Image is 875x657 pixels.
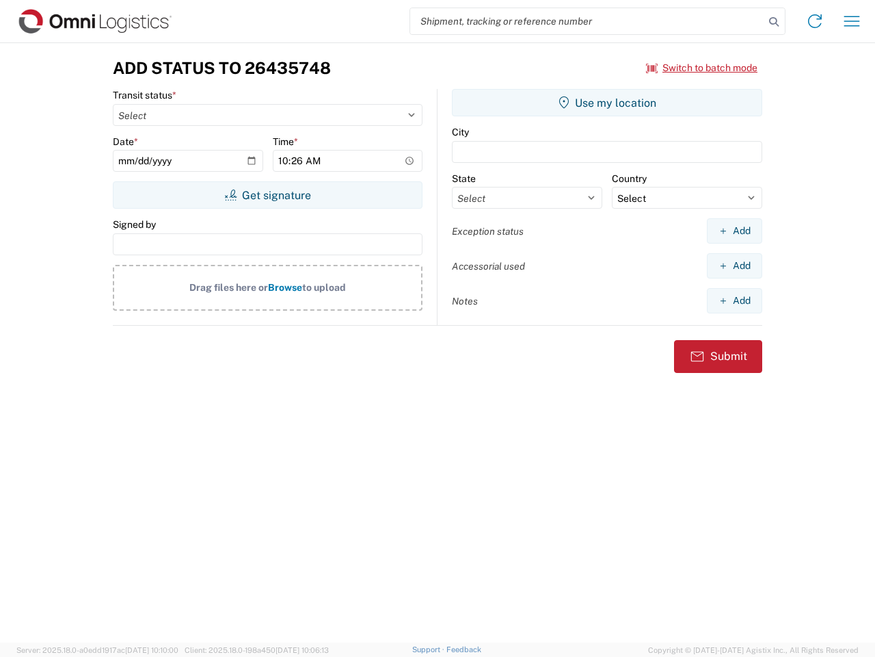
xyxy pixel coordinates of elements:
[707,253,762,279] button: Add
[113,89,176,101] label: Transit status
[412,645,446,654] a: Support
[16,646,178,654] span: Server: 2025.18.0-a0edd1917ac
[113,136,138,148] label: Date
[707,218,762,244] button: Add
[452,89,762,116] button: Use my location
[674,340,762,373] button: Submit
[452,295,478,307] label: Notes
[268,282,302,293] span: Browse
[446,645,481,654] a: Feedback
[113,181,422,209] button: Get signature
[189,282,268,293] span: Drag files here or
[113,58,331,78] h3: Add Status to 26435748
[612,172,647,185] label: Country
[302,282,346,293] span: to upload
[648,644,859,656] span: Copyright © [DATE]-[DATE] Agistix Inc., All Rights Reserved
[185,646,329,654] span: Client: 2025.18.0-198a450
[452,172,476,185] label: State
[452,225,524,237] label: Exception status
[707,288,762,313] button: Add
[452,260,525,272] label: Accessorial used
[275,646,329,654] span: [DATE] 10:06:13
[646,57,757,79] button: Switch to batch mode
[113,218,156,231] label: Signed by
[125,646,178,654] span: [DATE] 10:10:00
[452,126,469,138] label: City
[410,8,764,34] input: Shipment, tracking or reference number
[273,136,298,148] label: Time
